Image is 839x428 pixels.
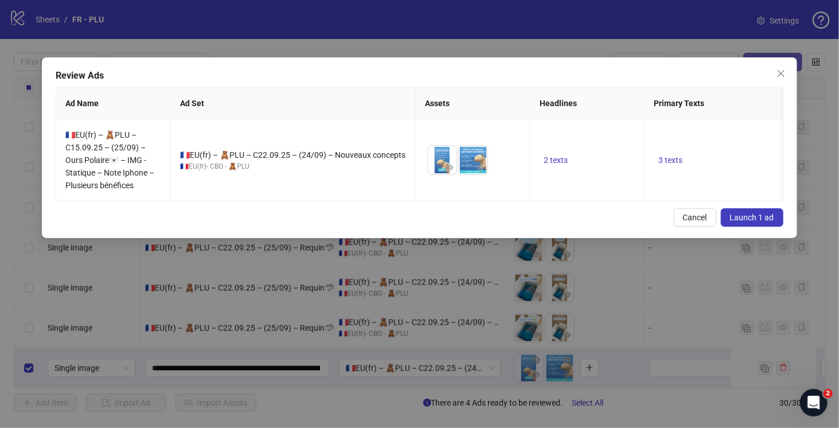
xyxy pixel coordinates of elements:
span: 🇫🇷EU(fr) – 🧸PLU – C15.09.25 – (25/09) – Ours Polaire🐻‍❄️ – IMG - Statique – Note Iphone – Plusieu... [65,130,154,190]
button: 2 texts [539,153,572,167]
button: Close [772,64,790,83]
div: Review Ads [56,69,783,83]
button: Launch 1 ad [721,208,783,227]
th: Ad Set [171,88,416,119]
span: Cancel [683,213,707,222]
button: 3 texts [654,153,687,167]
div: 🇫🇷EU(fr)- CBO - 🧸PLU [180,161,405,172]
span: close [776,69,786,78]
span: 3 texts [658,155,682,165]
th: Assets [416,88,530,119]
span: eye [446,164,454,172]
span: 2 [824,389,833,398]
span: 2 texts [544,155,568,165]
span: Launch 1 ad [730,213,774,222]
th: Headlines [530,88,645,119]
iframe: Intercom live chat [800,389,828,417]
img: Asset 2 [459,146,487,174]
div: 🇫🇷EU(fr) – 🧸PLU – C22.09.25 – (24/09) – Nouveaux concepts [180,149,405,161]
button: Preview [443,161,456,174]
img: Asset 1 [428,146,456,174]
button: Cancel [674,208,716,227]
th: Primary Texts [645,88,789,119]
span: eye [477,164,485,172]
button: Preview [474,161,487,174]
th: Ad Name [56,88,171,119]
